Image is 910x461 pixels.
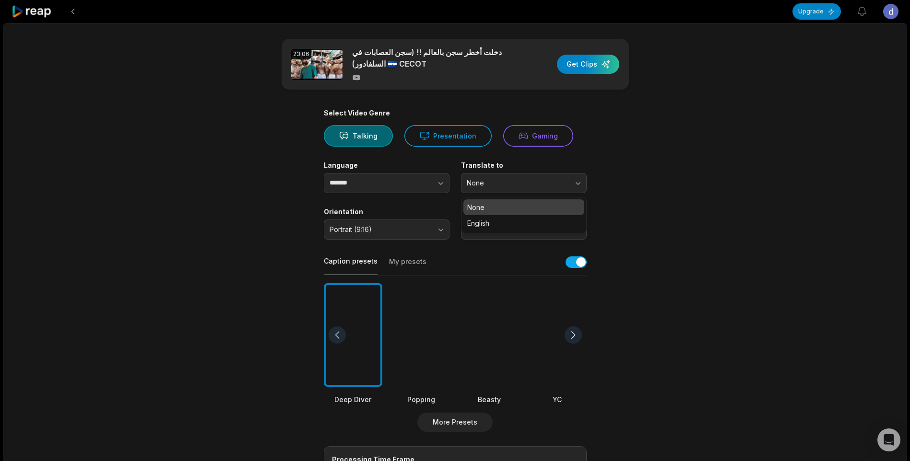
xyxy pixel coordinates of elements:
[877,428,900,451] div: Open Intercom Messenger
[324,207,449,216] label: Orientation
[467,218,580,228] p: English
[324,125,393,147] button: Talking
[557,55,619,74] button: Get Clips
[467,179,567,187] span: None
[324,256,378,275] button: Caption presets
[392,394,450,404] div: Popping
[389,257,426,275] button: My presets
[330,225,430,234] span: Portrait (9:16)
[404,125,492,147] button: Presentation
[324,109,587,117] div: Select Video Genre
[291,49,311,59] div: 23:06
[324,161,449,170] label: Language
[461,161,587,170] label: Translate to
[467,202,580,212] p: None
[461,173,587,193] button: None
[528,394,587,404] div: YC
[324,219,449,240] button: Portrait (9:16)
[324,394,382,404] div: Deep Diver
[352,46,518,69] p: دخلت أخطر سجن بالعالم !! (سجن العصابات في السلفادور) 🇸🇻 CECOT
[461,197,587,233] div: None
[417,413,493,432] button: More Presets
[460,394,519,404] div: Beasty
[792,3,841,20] button: Upgrade
[503,125,573,147] button: Gaming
